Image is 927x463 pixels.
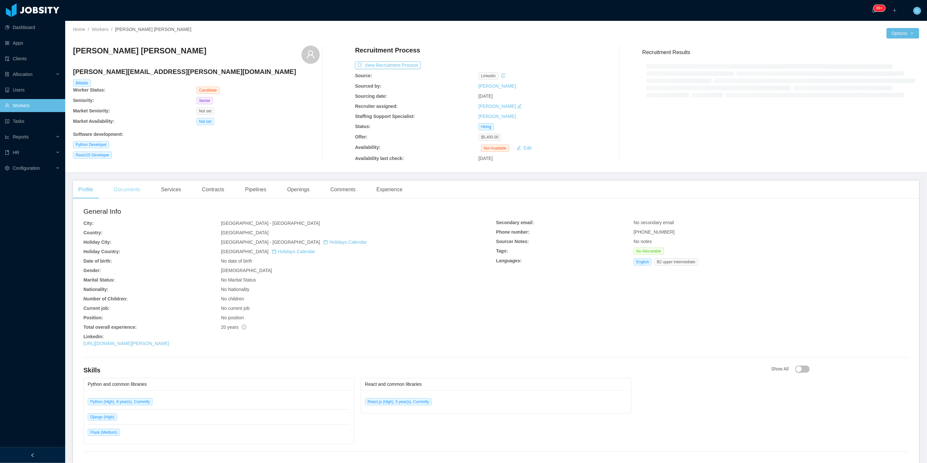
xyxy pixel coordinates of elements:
[478,83,516,89] a: [PERSON_NAME]
[323,239,367,245] a: icon: calendarHolidays Calendar
[5,52,60,65] a: icon: auditClients
[83,341,169,346] a: [URL][DOMAIN_NAME][PERSON_NAME]
[221,315,244,320] span: No position
[5,83,60,96] a: icon: robotUsers
[83,325,137,330] b: Total overall experience:
[916,7,919,15] span: G
[872,8,876,13] i: icon: bell
[197,118,214,125] span: Not set
[88,413,117,421] span: Django (High)
[83,277,115,282] b: Marital Status:
[355,63,421,68] a: icon: exportView Recruitment Process
[115,27,191,32] span: [PERSON_NAME] [PERSON_NAME]
[5,135,9,139] i: icon: line-chart
[5,166,9,170] i: icon: setting
[73,141,109,148] span: Python Developer
[88,429,120,436] span: Flask (Medium)
[197,108,214,115] span: Not set
[13,150,19,155] span: HR
[83,206,496,217] h2: General Info
[5,21,60,34] a: icon: pie-chartDashboard
[5,99,60,112] a: icon: userWorkers
[874,5,885,11] sup: 203
[282,181,315,199] div: Openings
[496,258,522,263] b: Languages:
[156,181,186,199] div: Services
[83,296,127,301] b: Number of Children:
[642,48,919,56] h3: Recruitment Results
[478,156,493,161] span: [DATE]
[221,277,256,282] span: No Marital Status
[634,248,664,255] span: No Allocatable
[197,181,229,199] div: Contracts
[355,61,421,69] button: icon: exportView Recruitment Process
[111,27,112,32] span: /
[634,239,652,244] span: No notes
[325,181,361,199] div: Comments
[13,166,40,171] span: Configuration
[221,296,244,301] span: No children
[478,134,501,141] span: $5,400.00
[109,181,145,199] div: Documents
[306,50,315,59] i: icon: user
[83,268,101,273] b: Gender:
[5,72,9,77] i: icon: solution
[634,258,652,266] span: English
[73,67,320,76] h4: [PERSON_NAME][EMAIL_ADDRESS][PERSON_NAME][DOMAIN_NAME]
[83,334,104,339] b: Linkedin:
[197,87,220,94] span: Candidate
[221,230,269,235] span: [GEOGRAPHIC_DATA]
[514,144,534,152] button: icon: editEdit
[501,73,506,78] i: icon: history
[83,287,108,292] b: Nationality:
[478,104,516,109] a: [PERSON_NAME]
[13,134,29,139] span: Reports
[496,239,529,244] b: Sourcer Notes:
[355,83,381,89] b: Sourced by:
[371,181,408,199] div: Experience
[88,27,89,32] span: /
[634,220,674,225] span: No secondary email
[221,268,272,273] span: [DEMOGRAPHIC_DATA]
[221,325,246,330] span: 20 years
[365,398,432,405] span: React.js (High), 5 year(s), Currently
[771,366,810,371] span: Show All
[355,145,380,150] b: Availability:
[517,104,522,109] i: icon: edit
[83,230,102,235] b: Country:
[221,287,249,292] span: No Nationality
[355,124,370,129] b: Status:
[242,325,246,329] span: info-circle
[478,72,498,80] span: linkedin
[83,366,771,375] h4: Skills
[73,27,85,32] a: Home
[73,80,91,87] span: Billable
[73,181,98,199] div: Profile
[73,108,110,113] b: Market Seniority:
[221,239,367,245] span: [GEOGRAPHIC_DATA] - [GEOGRAPHIC_DATA]
[197,97,213,104] span: Senior
[73,152,112,159] span: ReactJS Developer
[654,258,698,266] span: B2 upper intermediate
[73,119,114,124] b: Market Availability:
[73,132,123,137] b: Software development :
[478,94,493,99] span: [DATE]
[88,378,350,390] div: Python and common libraries
[272,249,315,254] a: icon: calendarHolidays Calendar
[355,156,404,161] b: Availability last check:
[83,258,112,264] b: Date of birth:
[221,221,320,226] span: [GEOGRAPHIC_DATA] - [GEOGRAPHIC_DATA]
[355,46,420,55] h4: Recruitment Process
[240,181,272,199] div: Pipelines
[272,249,276,254] i: icon: calendar
[92,27,109,32] a: Workers
[634,229,675,235] span: [PHONE_NUMBER]
[221,249,315,254] span: [GEOGRAPHIC_DATA]
[355,134,367,139] b: Offer:
[83,221,94,226] b: City:
[5,115,60,128] a: icon: profileTasks
[355,114,415,119] b: Staffing Support Specialist:
[221,258,252,264] span: No date of birth
[5,150,9,155] i: icon: book
[221,306,250,311] span: No current job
